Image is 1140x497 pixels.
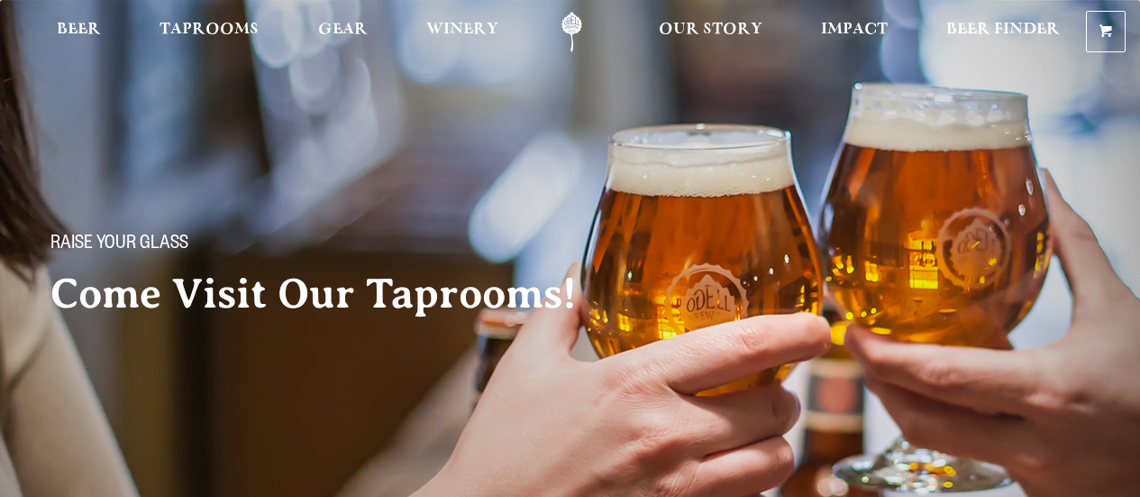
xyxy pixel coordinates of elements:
[809,12,899,52] a: Impact
[415,12,510,52] a: Winery
[45,12,113,52] a: Beer
[647,12,774,52] a: Our Story
[50,272,613,317] h2: Come Visit Our Taprooms!
[821,23,888,37] span: Impact
[148,12,270,52] a: Taprooms
[946,23,1060,37] span: Beer Finder
[538,12,606,52] a: Odell Home
[306,12,379,52] a: Gear
[50,234,188,257] span: Raise your glass
[318,23,368,37] span: Gear
[160,23,259,37] span: Taprooms
[659,23,762,37] span: Our Story
[935,12,1072,52] a: Beer Finder
[426,23,498,37] span: Winery
[57,23,101,37] span: Beer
